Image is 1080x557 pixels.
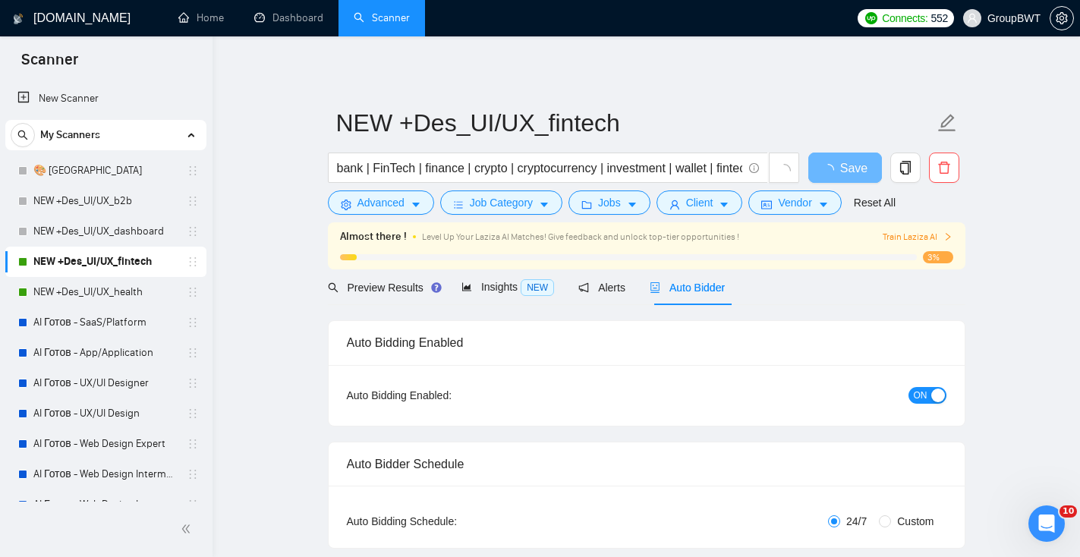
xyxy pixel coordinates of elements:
[33,216,178,247] a: NEW +Des_UI/UX_dashboard
[840,513,873,530] span: 24/7
[440,190,562,215] button: barsJob Categorycaret-down
[11,123,35,147] button: search
[923,251,953,263] span: 3%
[337,159,742,178] input: Search Freelance Jobs...
[1050,12,1074,24] a: setting
[686,194,713,211] span: Client
[461,282,472,292] span: area-chart
[187,165,199,177] span: holder
[882,10,927,27] span: Connects:
[357,194,405,211] span: Advanced
[539,199,549,210] span: caret-down
[187,225,199,238] span: holder
[354,11,410,24] a: searchScanner
[187,316,199,329] span: holder
[627,199,638,210] span: caret-down
[347,387,546,404] div: Auto Bidding Enabled:
[598,194,621,211] span: Jobs
[340,228,407,245] span: Almost there !
[187,438,199,450] span: holder
[187,468,199,480] span: holder
[650,282,660,293] span: robot
[187,499,199,511] span: holder
[33,156,178,186] a: 🎨 [GEOGRAPHIC_DATA]
[17,83,194,114] a: New Scanner
[33,398,178,429] a: AI Готов - UX/UI Design
[411,199,421,210] span: caret-down
[33,277,178,307] a: NEW +Des_UI/UX_health
[778,194,811,211] span: Vendor
[328,282,338,293] span: search
[967,13,978,24] span: user
[33,489,178,520] a: AI Готов - Web Design Intermediate минус Development
[422,231,739,242] span: Level Up Your Laziza AI Matches! Give feedback and unlock top-tier opportunities !
[11,130,34,140] span: search
[9,49,90,80] span: Scanner
[453,199,464,210] span: bars
[33,459,178,489] a: AI Готов - Web Design Intermediate минус Developer
[347,321,946,364] div: Auto Bidding Enabled
[1028,505,1065,542] iframe: Intercom live chat
[1050,6,1074,30] button: setting
[187,256,199,268] span: holder
[930,161,959,175] span: delete
[669,199,680,210] span: user
[931,10,948,27] span: 552
[33,338,178,368] a: AI Готов - App/Application
[178,11,224,24] a: homeHome
[430,281,443,294] div: Tooltip anchor
[719,199,729,210] span: caret-down
[854,194,896,211] a: Reset All
[187,377,199,389] span: holder
[33,186,178,216] a: NEW +Des_UI/UX_b2b
[254,11,323,24] a: dashboardDashboard
[40,120,100,150] span: My Scanners
[187,286,199,298] span: holder
[181,521,196,537] span: double-left
[470,194,533,211] span: Job Category
[347,442,946,486] div: Auto Bidder Schedule
[341,199,351,210] span: setting
[929,153,959,183] button: delete
[578,282,625,294] span: Alerts
[748,190,841,215] button: idcardVendorcaret-down
[840,159,867,178] span: Save
[891,513,940,530] span: Custom
[1060,505,1077,518] span: 10
[347,513,546,530] div: Auto Bidding Schedule:
[891,161,920,175] span: copy
[937,113,957,133] span: edit
[808,153,882,183] button: Save
[883,230,952,244] button: Train Laziza AI
[187,408,199,420] span: holder
[581,199,592,210] span: folder
[187,347,199,359] span: holder
[568,190,650,215] button: folderJobscaret-down
[657,190,743,215] button: userClientcaret-down
[521,279,554,296] span: NEW
[865,12,877,24] img: upwork-logo.png
[461,281,554,293] span: Insights
[328,282,437,294] span: Preview Results
[761,199,772,210] span: idcard
[890,153,921,183] button: copy
[336,104,934,142] input: Scanner name...
[578,282,589,293] span: notification
[33,429,178,459] a: AI Готов - Web Design Expert
[5,83,206,114] li: New Scanner
[33,368,178,398] a: AI Готов - UX/UI Designer
[33,307,178,338] a: AI Готов - SaaS/Platform
[187,195,199,207] span: holder
[1050,12,1073,24] span: setting
[943,232,952,241] span: right
[777,164,791,178] span: loading
[914,387,927,404] span: ON
[818,199,829,210] span: caret-down
[822,164,840,176] span: loading
[650,282,725,294] span: Auto Bidder
[749,163,759,173] span: info-circle
[328,190,434,215] button: settingAdvancedcaret-down
[33,247,178,277] a: NEW +Des_UI/UX_fintech
[13,7,24,31] img: logo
